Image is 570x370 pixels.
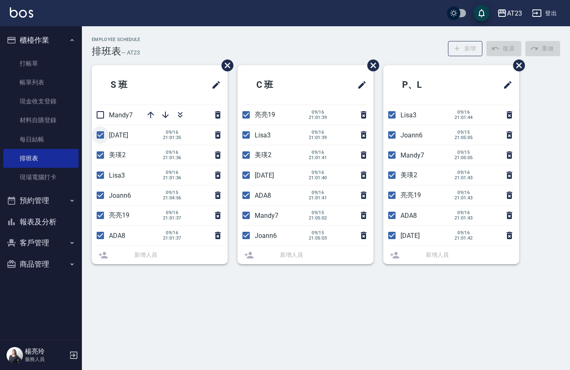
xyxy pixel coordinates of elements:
[473,5,490,21] button: save
[206,75,221,95] span: 修改班表的標題
[455,115,473,120] span: 21:01:44
[309,135,327,140] span: 21:01:39
[309,195,327,201] span: 21:01:41
[309,235,327,241] span: 21:05:03
[109,192,131,199] span: Joann6
[255,171,274,179] span: [DATE]
[109,111,133,119] span: Mandy7
[494,5,525,22] button: AT23
[3,92,79,111] a: 現金收支登錄
[163,230,181,235] span: 09/16
[455,150,473,155] span: 09/15
[3,54,79,73] a: 打帳單
[400,191,421,199] span: 亮亮19
[92,46,121,57] h3: 排班表
[163,170,181,175] span: 09/16
[455,235,473,241] span: 21:01:42
[92,37,140,42] h2: Employee Schedule
[163,135,181,140] span: 21:01:35
[25,356,67,363] p: 服務人員
[390,70,466,100] h2: P、L
[255,111,275,119] span: 亮亮19
[309,175,327,180] span: 21:01:40
[163,175,181,180] span: 21:01:36
[121,48,140,57] h6: — AT23
[109,211,129,219] span: 亮亮19
[309,155,327,160] span: 21:01:41
[7,347,23,363] img: Person
[400,111,416,119] span: Lisa3
[309,215,327,221] span: 21:05:02
[400,171,417,179] span: 美瑛2
[255,151,271,159] span: 美瑛2
[244,70,319,100] h2: C 班
[163,195,181,201] span: 21:04:56
[455,190,473,195] span: 09/16
[529,6,560,21] button: 登出
[109,232,125,240] span: ADA8
[163,150,181,155] span: 09/16
[507,53,526,78] span: 刪除班表
[309,150,327,155] span: 09/16
[255,212,278,219] span: Mandy7
[455,155,473,160] span: 21:05:05
[455,230,473,235] span: 09/16
[309,190,327,195] span: 09/16
[400,212,417,219] span: ADA8
[455,195,473,201] span: 21:01:43
[400,131,423,139] span: Joann6
[455,210,473,215] span: 09/16
[309,130,327,135] span: 09/16
[163,130,181,135] span: 09/16
[3,168,79,187] a: 現場電腦打卡
[98,70,173,100] h2: S 班
[309,230,327,235] span: 09/15
[507,8,522,18] div: AT23
[309,170,327,175] span: 09/16
[309,115,327,120] span: 21:01:39
[215,53,235,78] span: 刪除班表
[109,171,125,179] span: Lisa3
[498,75,513,95] span: 修改班表的標題
[455,175,473,180] span: 21:01:43
[25,347,67,356] h5: 楊亮玲
[163,155,181,160] span: 21:01:36
[400,232,420,240] span: [DATE]
[3,149,79,168] a: 排班表
[3,30,79,51] button: 櫃檯作業
[3,211,79,233] button: 報表及分析
[255,131,271,139] span: Lisa3
[309,110,327,115] span: 09/16
[109,131,128,139] span: [DATE]
[455,135,473,140] span: 21:05:05
[361,53,380,78] span: 刪除班表
[3,111,79,130] a: 材料自購登錄
[455,110,473,115] span: 09/16
[255,232,277,240] span: Joann6
[3,73,79,92] a: 帳單列表
[309,210,327,215] span: 09/15
[10,7,33,18] img: Logo
[3,130,79,149] a: 每日結帳
[352,75,367,95] span: 修改班表的標題
[455,215,473,221] span: 21:01:43
[3,232,79,254] button: 客戶管理
[109,151,126,159] span: 美瑛2
[400,151,424,159] span: Mandy7
[163,215,181,221] span: 21:01:37
[455,170,473,175] span: 09/16
[255,192,271,199] span: ADA8
[163,190,181,195] span: 09/15
[3,190,79,211] button: 預約管理
[3,254,79,275] button: 商品管理
[163,210,181,215] span: 09/16
[163,235,181,241] span: 21:01:37
[455,130,473,135] span: 09/15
